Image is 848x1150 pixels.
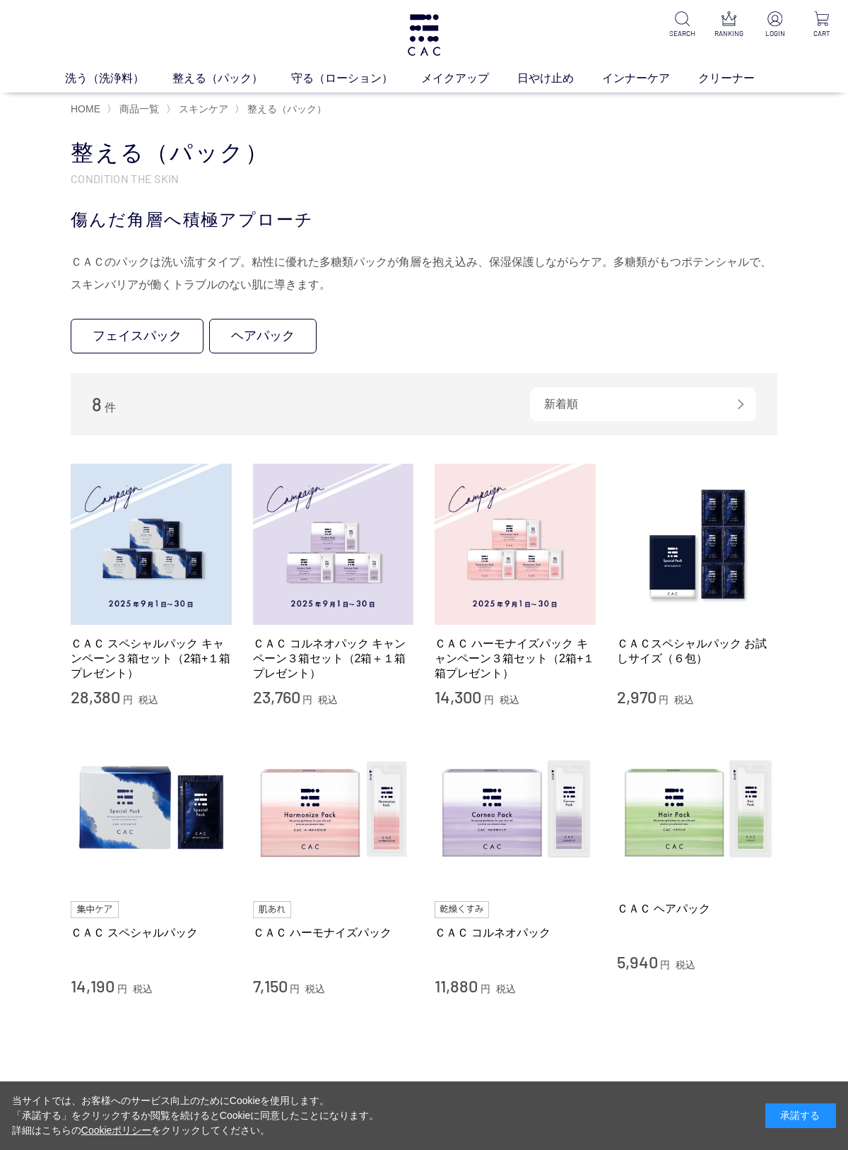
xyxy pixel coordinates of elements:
[139,694,158,705] span: 税込
[71,901,119,918] img: 集中ケア
[253,729,414,890] img: ＣＡＣ ハーモナイズパック
[235,102,330,116] li: 〉
[698,70,783,87] a: クリーナー
[760,28,790,39] p: LOGIN
[318,694,338,705] span: 税込
[760,11,790,39] a: LOGIN
[65,70,172,87] a: 洗う（洗浄料）
[302,694,312,705] span: 円
[71,207,777,233] div: 傷んだ角層へ積極アプローチ
[421,70,517,87] a: メイクアップ
[119,103,159,115] span: 商品一覧
[435,464,596,625] img: ＣＡＣ ハーモナイズパック キャンペーン３箱セット（2箱+１箱プレゼント）
[406,14,442,56] img: logo
[807,11,837,39] a: CART
[617,464,778,625] img: ＣＡＣスペシャルパック お試しサイズ（６包）
[714,11,743,39] a: RANKING
[179,103,228,115] span: スキンケア
[71,729,232,890] img: ＣＡＣ スペシャルパック
[107,102,163,116] li: 〉
[714,28,743,39] p: RANKING
[209,319,317,353] a: ヘアパック
[617,686,656,707] span: 2,970
[176,103,228,115] a: スキンケア
[71,251,777,296] div: ＣＡＣのパックは洗い流すタイプ。粘性に優れた多糖類パックが角層を抱え込み、保湿保護しながらケア。多糖類がもつポテンシャルで、スキンバリアが働くトラブルのない肌に導きます。
[253,975,288,996] span: 7,150
[435,636,596,681] a: ＣＡＣ ハーモナイズパック キャンペーン３箱セット（2箱+１箱プレゼント）
[435,686,481,707] span: 14,300
[496,983,516,994] span: 税込
[71,319,204,353] a: フェイスパック
[71,636,232,681] a: ＣＡＣ スペシャルパック キャンペーン３箱セット（2箱+１箱プレゼント）
[117,103,159,115] a: 商品一覧
[517,70,602,87] a: 日やけ止め
[71,686,120,707] span: 28,380
[667,11,697,39] a: SEARCH
[435,729,596,890] img: ＣＡＣ コルネオパック
[674,694,694,705] span: 税込
[617,636,778,667] a: ＣＡＣスペシャルパック お試しサイズ（６包）
[659,694,669,705] span: 円
[71,925,232,940] a: ＣＡＣ スペシャルパック
[81,1125,152,1136] a: Cookieポリシー
[667,28,697,39] p: SEARCH
[253,636,414,681] a: ＣＡＣ コルネオパック キャンペーン３箱セット（2箱＋１箱プレゼント）
[123,694,133,705] span: 円
[12,1093,379,1138] div: 当サイトでは、お客様へのサービス向上のためにCookieを使用します。 「承諾する」をクリックするか閲覧を続けるとCookieに同意したことになります。 詳細はこちらの をクリックしてください。
[435,975,478,996] span: 11,880
[71,171,777,186] p: CONDITION THE SKIN
[71,103,100,115] a: HOME
[105,401,116,413] span: 件
[253,686,300,707] span: 23,760
[133,983,153,994] span: 税込
[617,951,658,972] span: 5,940
[305,983,325,994] span: 税込
[253,901,291,918] img: 肌あれ
[253,464,414,625] img: ＣＡＣ コルネオパック キャンペーン３箱セット（2箱＋１箱プレゼント）
[291,70,421,87] a: 守る（ローション）
[660,959,670,970] span: 円
[71,464,232,625] img: ＣＡＣ スペシャルパック キャンペーン３箱セット（2箱+１箱プレゼント）
[71,138,777,168] h1: 整える（パック）
[245,103,326,115] a: 整える（パック）
[765,1103,836,1128] div: 承諾する
[71,975,114,996] span: 14,190
[290,983,300,994] span: 円
[481,983,490,994] span: 円
[530,387,756,421] div: 新着順
[602,70,698,87] a: インナーケア
[676,959,695,970] span: 税込
[500,694,519,705] span: 税込
[435,925,596,940] a: ＣＡＣ コルネオパック
[92,393,102,415] span: 8
[435,901,489,918] img: 乾燥くすみ
[172,70,291,87] a: 整える（パック）
[617,901,778,916] a: ＣＡＣ ヘアパック
[484,694,494,705] span: 円
[166,102,232,116] li: 〉
[253,925,414,940] a: ＣＡＣ ハーモナイズパック
[807,28,837,39] p: CART
[247,103,326,115] span: 整える（パック）
[617,729,778,890] img: ＣＡＣ ヘアパック
[117,983,127,994] span: 円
